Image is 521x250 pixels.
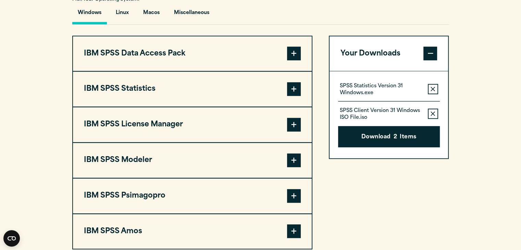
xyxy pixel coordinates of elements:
button: IBM SPSS Psimagopro [73,178,312,213]
button: IBM SPSS Statistics [73,72,312,107]
button: IBM SPSS License Manager [73,107,312,142]
button: IBM SPSS Modeler [73,143,312,178]
button: Open CMP widget [3,230,20,247]
p: SPSS Client Version 31 Windows ISO File.iso [340,108,422,121]
button: Your Downloads [330,36,448,71]
button: Macos [138,5,165,24]
button: Windows [72,5,107,24]
button: IBM SPSS Data Access Pack [73,36,312,71]
div: Your Downloads [330,71,448,158]
button: Linux [110,5,134,24]
button: Miscellaneous [169,5,215,24]
p: SPSS Statistics Version 31 Windows.exe [340,83,422,97]
button: IBM SPSS Amos [73,214,312,249]
button: Download2Items [338,126,440,147]
span: 2 [394,133,397,142]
